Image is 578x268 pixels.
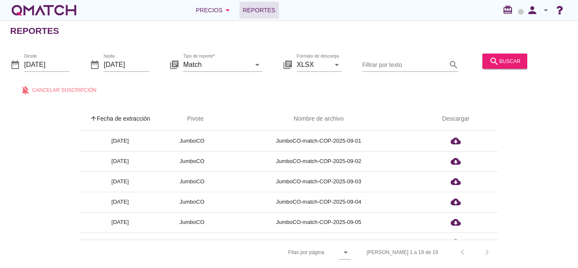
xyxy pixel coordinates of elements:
[541,5,551,15] i: arrow_drop_down
[14,82,103,97] button: Cancelar suscripción
[80,232,160,253] td: [DATE]
[160,212,224,232] td: JumboCO
[224,171,413,192] td: JumboCO-match-COP-2025-09-03
[10,2,78,19] a: white-qmatch-logo
[10,24,59,38] h2: Reportes
[224,192,413,212] td: JumboCO-match-COP-2025-09-04
[252,59,262,69] i: arrow_drop_down
[80,107,160,131] th: Fecha de extracción: Sorted ascending. Activate to sort descending.
[20,85,32,95] i: notifications_off
[160,151,224,171] td: JumboCO
[297,58,330,71] input: Formato de descarga
[169,59,179,69] i: library_books
[503,5,516,15] i: redeem
[239,2,279,19] a: Reportes
[80,192,160,212] td: [DATE]
[341,247,351,257] i: arrow_drop_down
[160,107,224,131] th: Pivote: Not sorted. Activate to sort ascending.
[243,5,275,15] span: Reportes
[524,4,541,16] i: person
[489,56,499,66] i: search
[224,131,413,151] td: JumboCO-match-COP-2025-09-01
[224,107,413,131] th: Nombre de archivo: Not sorted.
[80,131,160,151] td: [DATE]
[413,107,498,131] th: Descargar: Not sorted.
[451,177,461,187] i: cloud_download
[224,151,413,171] td: JumboCO-match-COP-2025-09-02
[367,249,438,256] div: [PERSON_NAME] 1 a 19 de 19
[80,151,160,171] td: [DATE]
[451,217,461,227] i: cloud_download
[32,86,96,94] span: Cancelar suscripción
[332,59,342,69] i: arrow_drop_down
[449,59,459,69] i: search
[160,171,224,192] td: JumboCO
[451,238,461,248] i: cloud_download
[104,58,149,71] input: hasta
[489,56,520,66] div: buscar
[204,240,350,265] div: Filas por página
[90,59,100,69] i: date_range
[10,59,20,69] i: date_range
[160,131,224,151] td: JumboCO
[183,58,250,71] input: Tipo de reporte*
[24,58,69,71] input: Desde
[451,136,461,146] i: cloud_download
[160,192,224,212] td: JumboCO
[224,232,413,253] td: JumboCO-match-COP-2025-09-06
[451,156,461,166] i: cloud_download
[482,53,527,69] button: buscar
[224,212,413,232] td: JumboCO-match-COP-2025-09-05
[223,5,233,15] i: arrow_drop_down
[80,171,160,192] td: [DATE]
[283,59,293,69] i: library_books
[362,58,447,71] input: Filtrar por texto
[451,197,461,207] i: cloud_download
[196,5,233,15] div: Precios
[189,2,239,19] button: Precios
[160,232,224,253] td: JumboCO
[90,115,97,122] i: arrow_upward
[80,212,160,232] td: [DATE]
